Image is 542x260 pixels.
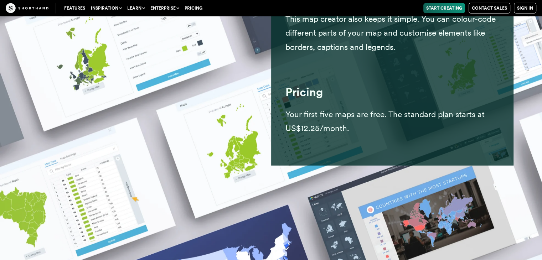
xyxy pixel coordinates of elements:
[285,108,499,135] p: Your first five maps are free. The standard plan starts at US$12.25/month.
[124,3,148,13] button: Learn
[285,85,323,99] strong: Pricing
[469,3,510,14] a: Contact Sales
[61,3,88,13] a: Features
[148,3,182,13] button: Enterprise
[285,12,499,54] p: This map creator also keeps it simple. You can colour-code different parts of your map and custom...
[514,3,536,14] a: Sign in
[423,3,465,13] a: Start Creating
[182,3,205,13] a: Pricing
[88,3,124,13] button: Inspiration
[6,3,48,13] img: The Craft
